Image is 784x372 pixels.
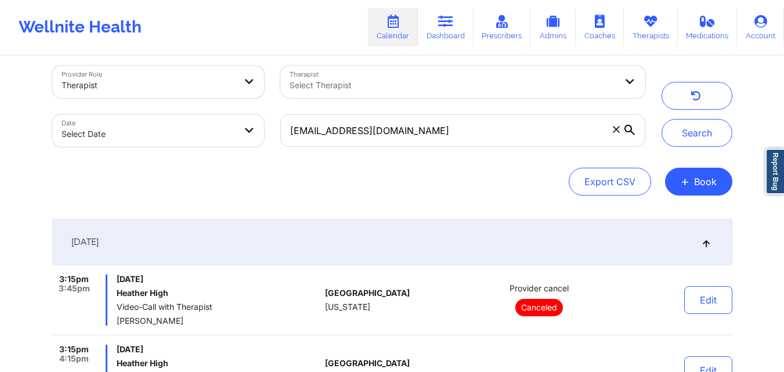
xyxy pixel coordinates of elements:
[117,275,320,284] span: [DATE]
[117,345,320,354] span: [DATE]
[280,114,645,147] input: Search Appointments
[530,8,576,46] a: Admins
[62,73,236,98] div: Therapist
[624,8,678,46] a: Therapists
[665,168,732,196] button: +Book
[59,284,90,293] span: 3:45pm
[418,8,474,46] a: Dashboard
[117,302,320,312] span: Video-Call with Therapist
[368,8,418,46] a: Calendar
[510,284,569,293] span: Provider cancel
[681,178,689,185] span: +
[59,345,89,354] span: 3:15pm
[576,8,624,46] a: Coaches
[515,299,563,316] p: Canceled
[325,302,370,312] span: [US_STATE]
[59,354,89,363] span: 4:15pm
[737,8,784,46] a: Account
[474,8,531,46] a: Prescribers
[59,275,89,284] span: 3:15pm
[117,316,320,326] span: [PERSON_NAME]
[71,236,99,248] span: [DATE]
[569,168,651,196] button: Export CSV
[325,359,410,368] span: [GEOGRAPHIC_DATA]
[62,121,236,147] div: Select Date
[765,149,784,194] a: Report Bug
[117,359,320,368] h6: Heather High
[662,119,732,147] button: Search
[678,8,738,46] a: Medications
[325,288,410,298] span: [GEOGRAPHIC_DATA]
[684,286,732,314] button: Edit
[117,288,320,298] h6: Heather High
